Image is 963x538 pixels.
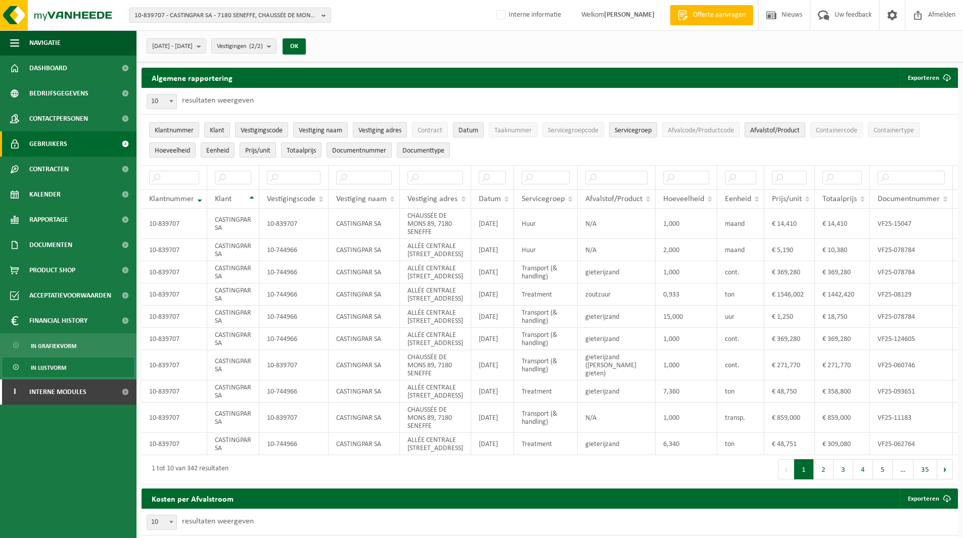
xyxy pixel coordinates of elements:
[578,209,656,239] td: N/A
[514,306,578,328] td: Transport (& handling)
[794,459,814,479] button: 1
[400,403,471,433] td: CHAUSSÉE DE MONS 89, 7180 SENEFFE
[471,328,514,350] td: [DATE]
[870,283,953,306] td: VF25-08129
[815,433,870,455] td: € 309,080
[259,350,329,380] td: 10-839707
[668,127,734,134] span: Afvalcode/Productcode
[815,261,870,283] td: € 369,280
[3,336,134,355] a: In grafiekvorm
[207,380,259,403] td: CASTINGPAR SA
[656,239,717,261] td: 2,000
[778,459,794,479] button: Previous
[578,261,656,283] td: gieterijzand
[937,459,953,479] button: Next
[453,122,484,137] button: DatumDatum: Activate to sort
[717,350,764,380] td: cont.
[745,122,805,137] button: Afvalstof/ProductAfvalstof/Product: Activate to sort
[471,209,514,239] td: [DATE]
[400,261,471,283] td: ALLÉE CENTRALE [STREET_ADDRESS]
[329,433,400,455] td: CASTINGPAR SA
[494,127,532,134] span: Taaknummer
[400,306,471,328] td: ALLÉE CENTRALE [STREET_ADDRESS]
[578,380,656,403] td: gieterijzand
[155,147,190,155] span: Hoeveelheid
[207,350,259,380] td: CASTINGPAR SA
[822,195,857,203] span: Totaalprijs
[815,403,870,433] td: € 859,000
[514,239,578,261] td: Huur
[259,328,329,350] td: 10-744966
[479,195,501,203] span: Datum
[656,433,717,455] td: 6,340
[217,39,263,54] span: Vestigingen
[329,306,400,328] td: CASTINGPAR SA
[764,328,815,350] td: € 369,280
[874,127,914,134] span: Containertype
[815,306,870,328] td: € 18,750
[514,261,578,283] td: Transport (& handling)
[870,403,953,433] td: VF25-11183
[31,358,66,377] span: In lijstvorm
[29,30,61,56] span: Navigatie
[764,380,815,403] td: € 48,750
[142,283,207,306] td: 10-839707
[656,350,717,380] td: 1,000
[656,328,717,350] td: 1,000
[717,261,764,283] td: cont.
[207,306,259,328] td: CASTINGPAR SA
[259,306,329,328] td: 10-744966
[142,209,207,239] td: 10-839707
[542,122,604,137] button: ServicegroepcodeServicegroepcode: Activate to sort
[578,433,656,455] td: gieterijzand
[149,142,196,158] button: HoeveelheidHoeveelheid: Activate to sort
[656,283,717,306] td: 0,933
[149,122,199,137] button: KlantnummerKlantnummer: Activate to remove sorting
[548,127,599,134] span: Servicegroepcode
[293,122,348,137] button: Vestiging naamVestiging naam: Activate to sort
[870,433,953,455] td: VF25-062764
[31,336,76,356] span: In grafiekvorm
[717,239,764,261] td: maand
[155,127,194,134] span: Klantnummer
[578,306,656,328] td: gieterijzand
[329,283,400,306] td: CASTINGPAR SA
[400,209,471,239] td: CHAUSSÉE DE MONS 89, 7180 SENEFFE
[514,380,578,403] td: Treatment
[207,403,259,433] td: CASTINGPAR SA
[578,239,656,261] td: N/A
[210,127,224,134] span: Klant
[670,5,753,25] a: Offerte aanvragen
[870,328,953,350] td: VF25-124605
[142,239,207,261] td: 10-839707
[717,433,764,455] td: ton
[211,38,277,54] button: Vestigingen(2/2)
[358,127,401,134] span: Vestiging adres
[147,38,206,54] button: [DATE] - [DATE]
[142,68,243,88] h2: Algemene rapportering
[870,306,953,328] td: VF25-078784
[29,106,88,131] span: Contactpersonen
[287,147,316,155] span: Totaalprijs
[893,459,913,479] span: …
[604,11,655,19] strong: [PERSON_NAME]
[816,127,857,134] span: Containercode
[578,350,656,380] td: gieterijzand ([PERSON_NAME] gieten)
[717,380,764,403] td: ton
[418,127,442,134] span: Contract
[458,127,478,134] span: Datum
[878,195,940,203] span: Documentnummer
[407,195,457,203] span: Vestiging adres
[717,403,764,433] td: transp.
[656,380,717,403] td: 7,360
[329,261,400,283] td: CASTINGPAR SA
[471,380,514,403] td: [DATE]
[281,142,322,158] button: TotaalprijsTotaalprijs: Activate to sort
[329,239,400,261] td: CASTINGPAR SA
[471,403,514,433] td: [DATE]
[585,195,643,203] span: Afvalstof/Product
[764,306,815,328] td: € 1,250
[29,56,67,81] span: Dashboard
[400,328,471,350] td: ALLÉE CENTRALE [STREET_ADDRESS]
[147,94,177,109] span: 10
